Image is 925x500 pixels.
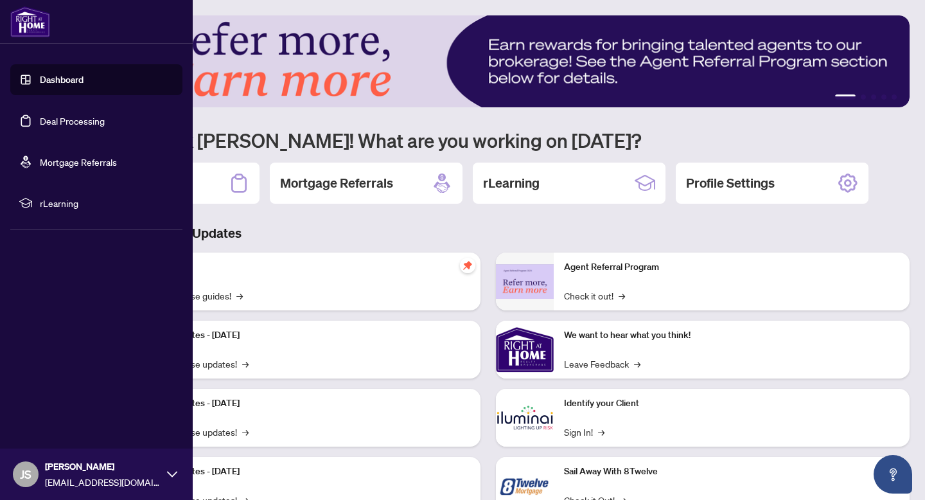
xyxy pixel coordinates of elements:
span: → [598,425,604,439]
span: [PERSON_NAME] [45,460,161,474]
a: Check it out!→ [564,289,625,303]
p: Agent Referral Program [564,260,899,274]
img: logo [10,6,50,37]
a: Dashboard [40,74,84,85]
p: Self-Help [135,260,470,274]
h1: Welcome back [PERSON_NAME]! What are you working on [DATE]? [67,128,910,152]
span: [EMAIL_ADDRESS][DOMAIN_NAME] [45,475,161,489]
a: Deal Processing [40,115,105,127]
span: pushpin [460,258,475,273]
button: 4 [881,94,886,100]
h2: Profile Settings [686,174,775,192]
p: Platform Updates - [DATE] [135,465,470,479]
span: → [619,289,625,303]
button: Open asap [874,455,912,494]
h3: Brokerage & Industry Updates [67,224,910,242]
p: Sail Away With 8Twelve [564,465,899,479]
img: We want to hear what you think! [496,321,554,379]
img: Slide 0 [67,15,910,107]
img: Agent Referral Program [496,264,554,299]
button: 2 [861,94,866,100]
a: Leave Feedback→ [564,357,640,371]
a: Mortgage Referrals [40,156,117,168]
p: Identify your Client [564,397,899,411]
span: → [634,357,640,371]
p: Platform Updates - [DATE] [135,328,470,343]
p: Platform Updates - [DATE] [135,397,470,411]
button: 5 [892,94,897,100]
a: Sign In!→ [564,425,604,439]
h2: rLearning [483,174,540,192]
span: → [236,289,243,303]
button: 1 [835,94,856,100]
span: → [242,357,249,371]
button: 3 [871,94,876,100]
span: → [242,425,249,439]
img: Identify your Client [496,389,554,447]
p: We want to hear what you think! [564,328,899,343]
span: rLearning [40,196,173,210]
h2: Mortgage Referrals [280,174,393,192]
span: JS [20,465,31,483]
